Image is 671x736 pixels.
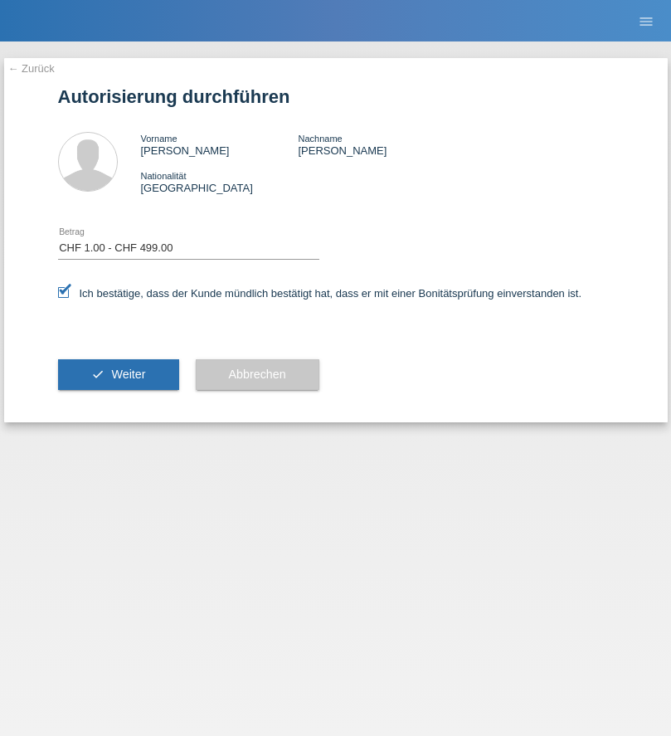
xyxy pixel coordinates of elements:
a: ← Zurück [8,62,55,75]
span: Nationalität [141,171,187,181]
span: Weiter [111,368,145,381]
i: check [91,368,105,381]
div: [PERSON_NAME] [141,132,299,157]
button: check Weiter [58,359,179,391]
a: menu [630,16,663,26]
div: [GEOGRAPHIC_DATA] [141,169,299,194]
h1: Autorisierung durchführen [58,86,614,107]
button: Abbrechen [196,359,319,391]
i: menu [638,13,654,30]
span: Vorname [141,134,177,144]
label: Ich bestätige, dass der Kunde mündlich bestätigt hat, dass er mit einer Bonitätsprüfung einversta... [58,287,582,300]
span: Abbrechen [229,368,286,381]
div: [PERSON_NAME] [298,132,455,157]
span: Nachname [298,134,342,144]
